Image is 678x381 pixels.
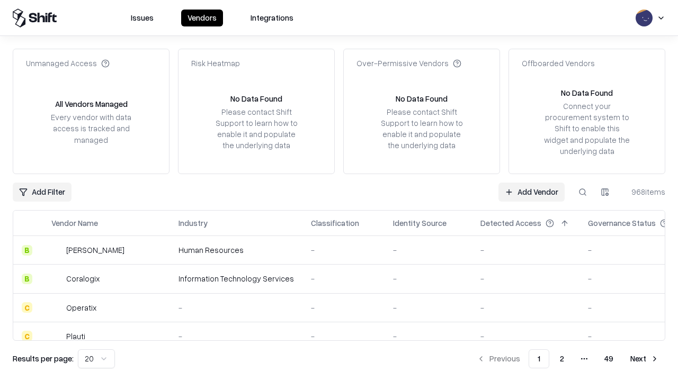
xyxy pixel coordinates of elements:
div: Classification [311,217,359,229]
div: Governance Status [588,217,656,229]
div: [PERSON_NAME] [66,244,124,256]
div: B [22,245,32,256]
div: Information Technology Services [179,273,294,284]
div: Industry [179,217,208,229]
div: Vendor Name [51,217,98,229]
div: - [179,302,294,313]
div: - [393,331,463,342]
div: C [22,331,32,341]
div: Connect your procurement system to Shift to enable this widget and populate the underlying data [543,101,631,157]
div: B [22,274,32,284]
div: - [311,302,376,313]
button: 49 [596,349,622,368]
div: - [311,273,376,284]
button: Add Filter [13,183,72,202]
div: Plauti [66,331,85,342]
p: Results per page: [13,353,74,364]
div: Please contact Shift Support to learn how to enable it and populate the underlying data [378,106,466,151]
div: Every vendor with data access is tracked and managed [47,112,135,145]
div: Detected Access [480,217,541,229]
div: - [393,273,463,284]
img: Plauti [51,331,62,341]
button: Vendors [181,10,223,26]
div: - [311,331,376,342]
div: - [311,244,376,256]
div: - [480,302,571,313]
div: No Data Found [561,87,613,98]
div: - [393,244,463,256]
button: Integrations [244,10,300,26]
div: No Data Found [396,93,448,104]
div: - [480,244,571,256]
div: - [480,331,571,342]
div: Over-Permissive Vendors [356,58,461,69]
div: C [22,302,32,313]
div: No Data Found [230,93,282,104]
div: Risk Heatmap [191,58,240,69]
div: Human Resources [179,244,294,256]
button: Next [624,349,665,368]
button: Issues [124,10,160,26]
img: Deel [51,245,62,256]
div: Offboarded Vendors [522,58,595,69]
div: Operatix [66,302,96,313]
nav: pagination [470,349,665,368]
a: Add Vendor [498,183,565,202]
button: 2 [551,349,573,368]
button: 1 [529,349,549,368]
img: Coralogix [51,274,62,284]
div: All Vendors Managed [55,98,128,110]
div: Coralogix [66,273,100,284]
div: Unmanaged Access [26,58,110,69]
div: - [179,331,294,342]
div: - [393,302,463,313]
div: 968 items [623,186,665,197]
div: Identity Source [393,217,447,229]
div: - [480,273,571,284]
img: Operatix [51,302,62,313]
div: Please contact Shift Support to learn how to enable it and populate the underlying data [212,106,300,151]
